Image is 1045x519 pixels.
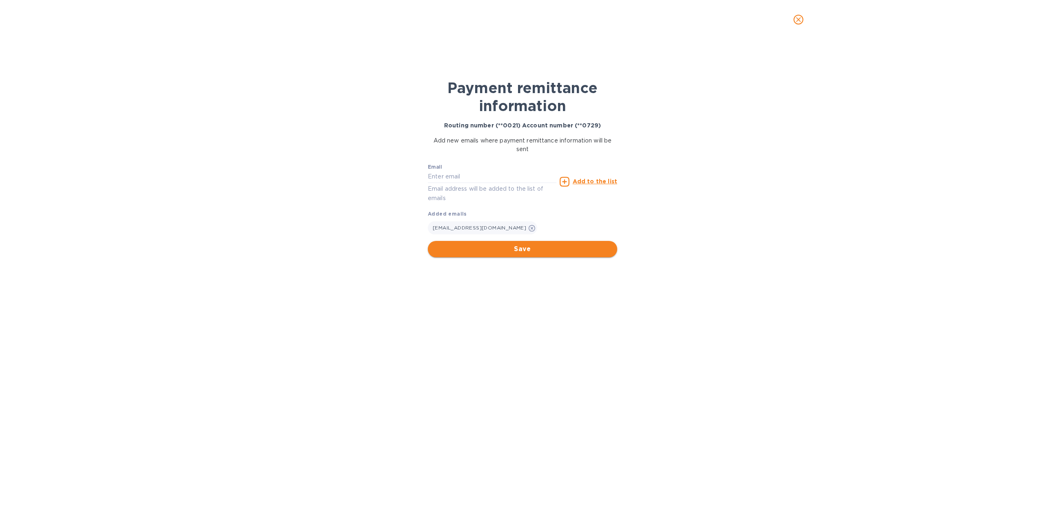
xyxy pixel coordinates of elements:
[428,171,556,183] input: Enter email
[428,211,467,217] b: Added emails
[428,136,617,154] p: Add new emails where payment remittance information will be sent
[428,165,442,169] label: Email
[428,184,556,203] p: Email address will be added to the list of emails
[434,244,611,254] span: Save
[789,10,808,29] button: close
[428,221,537,234] div: [EMAIL_ADDRESS][DOMAIN_NAME]
[433,225,526,231] span: [EMAIL_ADDRESS][DOMAIN_NAME]
[573,178,617,185] u: Add to the list
[428,241,617,257] button: Save
[447,79,598,115] b: Payment remittance information
[444,122,601,129] b: Routing number (**0021) Account number (**0729)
